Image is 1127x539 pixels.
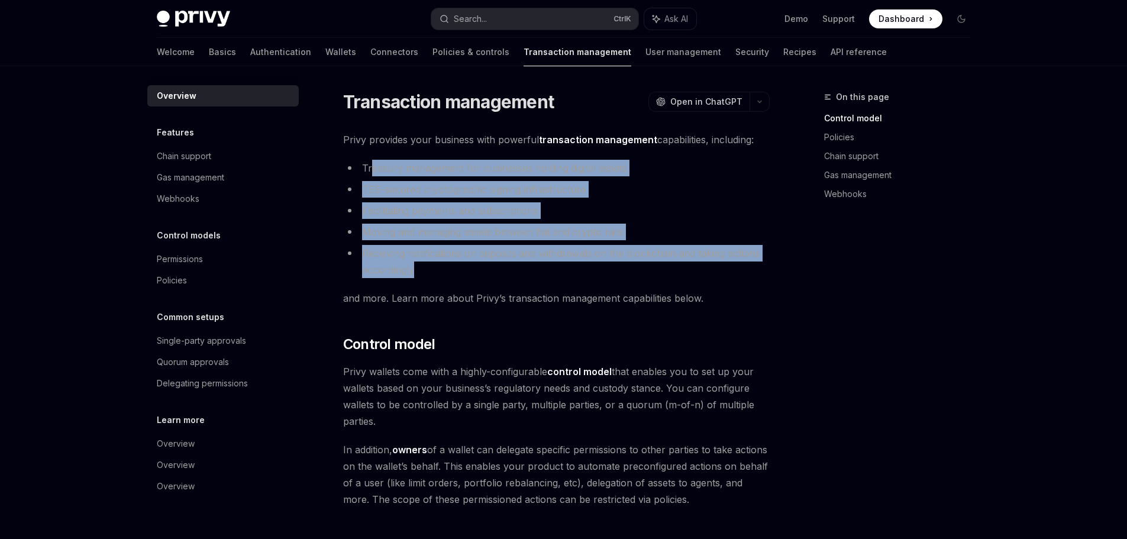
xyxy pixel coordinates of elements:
span: Control model [343,335,435,354]
span: Ctrl K [613,14,631,24]
a: Welcome [157,38,195,66]
div: Webhooks [157,192,199,206]
a: Permissions [147,248,299,270]
div: Overview [157,479,195,493]
button: Search...CtrlK [431,8,638,30]
a: Chain support [824,147,980,166]
a: Transaction management [524,38,631,66]
button: Ask AI [644,8,696,30]
h5: Common setups [157,310,224,324]
div: Search... [454,12,487,26]
a: Quorum approvals [147,351,299,373]
a: Support [822,13,855,25]
li: Facilitating payments and subscriptions [343,202,770,219]
button: Toggle dark mode [952,9,971,28]
a: Gas management [147,167,299,188]
a: Overview [147,476,299,497]
h5: Control models [157,228,221,243]
li: Treasury management for businesses holding digital assets [343,160,770,176]
div: Gas management [157,170,224,185]
button: Open in ChatGPT [648,92,750,112]
a: Authentication [250,38,311,66]
a: Overview [147,85,299,106]
li: Moving and managing assets between fiat and crypto rails [343,224,770,240]
a: Connectors [370,38,418,66]
a: Webhooks [147,188,299,209]
a: Single-party approvals [147,330,299,351]
div: Chain support [157,149,211,163]
a: Gas management [824,166,980,185]
a: Webhooks [824,185,980,204]
a: control model [547,366,612,378]
a: Control model [824,109,980,128]
div: Quorum approvals [157,355,229,369]
li: Receiving notifications on deposits and withdrawals on the blockchain and taking actions accordingly [343,245,770,278]
a: Wallets [325,38,356,66]
a: Demo [784,13,808,25]
div: Overview [157,437,195,451]
span: Ask AI [664,13,688,25]
a: Dashboard [869,9,942,28]
span: Privy wallets come with a highly-configurable that enables you to set up your wallets based on yo... [343,363,770,430]
a: API reference [831,38,887,66]
div: Single-party approvals [157,334,246,348]
strong: transaction management [539,134,657,146]
h5: Learn more [157,413,205,427]
span: Privy provides your business with powerful capabilities, including: [343,131,770,148]
a: Policies & controls [432,38,509,66]
span: Dashboard [879,13,924,25]
a: Overview [147,433,299,454]
div: Overview [157,89,196,103]
a: Delegating permissions [147,373,299,394]
a: Overview [147,454,299,476]
div: Policies [157,273,187,288]
a: Recipes [783,38,816,66]
span: On this page [836,90,889,104]
h5: Features [157,125,194,140]
a: Policies [824,128,980,147]
a: Basics [209,38,236,66]
li: TEE-secured cryptographic signing infrastructure [343,181,770,198]
div: Permissions [157,252,203,266]
a: User management [645,38,721,66]
a: Chain support [147,146,299,167]
span: Open in ChatGPT [670,96,742,108]
h1: Transaction management [343,91,554,112]
img: dark logo [157,11,230,27]
div: Delegating permissions [157,376,248,390]
a: owners [392,444,427,456]
a: Security [735,38,769,66]
a: Policies [147,270,299,291]
strong: control model [547,366,612,377]
span: In addition, of a wallet can delegate specific permissions to other parties to take actions on th... [343,441,770,508]
span: and more. Learn more about Privy’s transaction management capabilities below. [343,290,770,306]
div: Overview [157,458,195,472]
